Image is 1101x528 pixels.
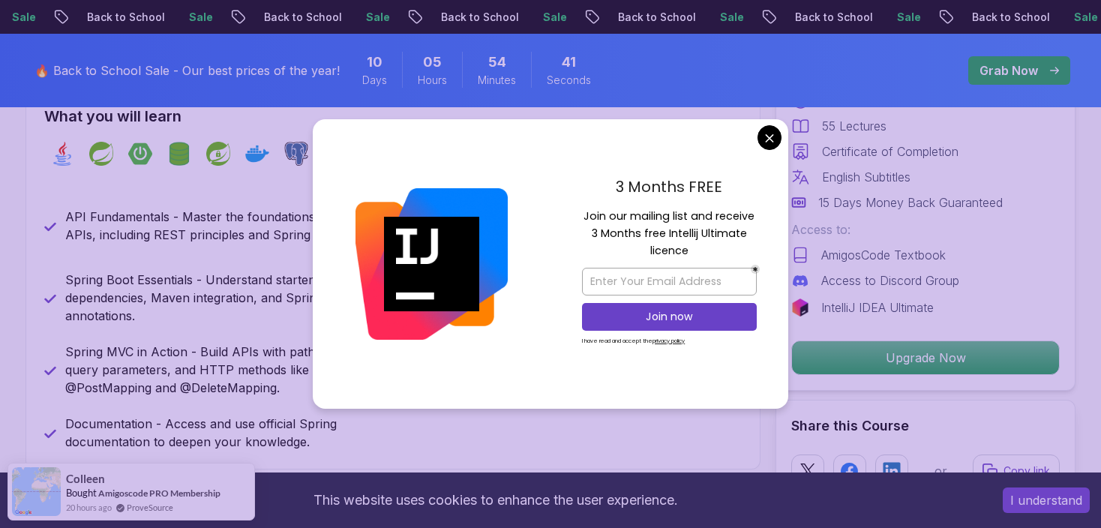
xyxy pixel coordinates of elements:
[98,487,220,499] a: Amigoscode PRO Membership
[423,52,442,73] span: 5 Hours
[284,142,308,166] img: postgres logo
[127,502,173,512] a: ProveSource
[12,467,61,516] img: provesource social proof notification image
[606,10,708,25] p: Back to School
[252,10,354,25] p: Back to School
[478,73,516,88] span: Minutes
[65,271,384,325] p: Spring Boot Essentials - Understand starter dependencies, Maven integration, and Spring Boot anno...
[206,142,230,166] img: spring-security logo
[65,343,384,397] p: Spring MVC in Action - Build APIs with path variables, query parameters, and HTTP methods like @P...
[89,142,113,166] img: spring logo
[488,52,506,73] span: 54 Minutes
[791,340,1060,375] button: Upgrade Now
[791,415,1060,436] h2: Share this Course
[245,142,269,166] img: docker logo
[822,142,958,160] p: Certificate of Completion
[1003,487,1090,513] button: Accept cookies
[934,462,947,480] p: or
[821,298,934,316] p: IntelliJ IDEA Ultimate
[44,106,742,127] h2: What you will learn
[792,341,1059,374] p: Upgrade Now
[128,142,152,166] img: spring-boot logo
[821,271,959,289] p: Access to Discord Group
[885,10,933,25] p: Sale
[65,208,384,244] p: API Fundamentals - Master the foundations of building APIs, including REST principles and Spring ...
[167,142,191,166] img: spring-data-jpa logo
[34,61,340,79] p: 🔥 Back to School Sale - Our best prices of the year!
[562,52,576,73] span: 41 Seconds
[11,484,980,517] div: This website uses cookies to enhance the user experience.
[65,415,384,451] p: Documentation - Access and use official Spring documentation to deepen your knowledge.
[50,142,74,166] img: java logo
[783,10,885,25] p: Back to School
[354,10,402,25] p: Sale
[708,10,756,25] p: Sale
[818,193,1003,211] p: 15 Days Money Back Guaranteed
[362,73,387,88] span: Days
[821,246,946,264] p: AmigosCode Textbook
[531,10,579,25] p: Sale
[979,61,1038,79] p: Grab Now
[418,73,447,88] span: Hours
[367,52,382,73] span: 10 Days
[66,487,97,499] span: Bought
[177,10,225,25] p: Sale
[547,73,591,88] span: Seconds
[66,472,105,485] span: Colleen
[822,117,886,135] p: 55 Lectures
[973,454,1060,487] button: Copy link
[822,168,910,186] p: English Subtitles
[75,10,177,25] p: Back to School
[960,10,1062,25] p: Back to School
[1003,463,1050,478] p: Copy link
[429,10,531,25] p: Back to School
[791,298,809,316] img: jetbrains logo
[791,220,1060,238] p: Access to:
[66,501,112,514] span: 20 hours ago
